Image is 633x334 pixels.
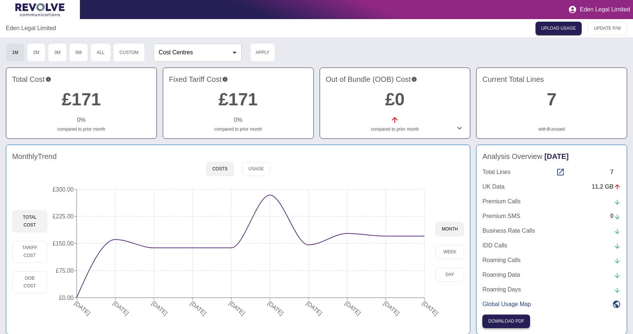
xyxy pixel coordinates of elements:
[77,116,85,124] p: 0 %
[482,315,530,328] button: Click here to download the most recent invoice. If the current month’s invoice is unavailable, th...
[52,240,74,247] tspan: £150.00
[73,300,92,316] tspan: [DATE]
[266,300,285,316] tspan: [DATE]
[222,74,228,85] svg: This is your recurring contracted cost
[482,226,621,235] a: Business Rate Calls
[482,182,621,191] a: UK Data11.2 GB
[234,116,242,124] p: 0 %
[482,271,621,279] a: Roaming Data
[482,182,504,191] p: UK Data
[482,168,511,177] p: Total Lines
[482,226,535,235] p: Business Rate Calls
[228,300,246,316] tspan: [DATE]
[482,285,521,294] p: Roaming Days
[588,22,627,35] button: UPDATE P/W
[482,241,507,250] p: IDD Calls
[218,90,258,109] a: £171
[580,6,630,13] p: Eden Legal Limited
[52,213,74,219] tspan: £225.00
[435,222,464,236] button: month
[15,3,65,16] img: Logo
[91,43,111,62] button: All
[482,241,621,250] a: IDD Calls
[113,43,145,62] button: Custom
[189,300,207,316] tspan: [DATE]
[6,24,56,33] a: Eden Legal Limited
[610,212,621,221] div: 0
[12,210,47,232] button: Total Cost
[151,300,169,316] tspan: [DATE]
[56,268,74,274] tspan: £75.00
[482,300,621,309] a: Global Usage Map
[12,241,47,263] button: Tariff Cost
[250,43,275,62] button: Apply
[482,197,621,206] a: Premium Calls
[547,90,557,109] a: 7
[411,74,417,85] svg: Costs outside of your fixed tariff
[112,300,130,316] tspan: [DATE]
[326,74,464,85] h4: Out of Bundle (OOB) Cost
[344,300,362,316] tspan: [DATE]
[52,186,74,193] tspan: £300.00
[6,43,25,62] button: 1M
[544,152,568,160] span: [DATE]
[59,295,74,301] tspan: £0.00
[206,162,233,176] button: Costs
[69,43,88,62] button: 6M
[482,74,621,85] h4: Current Total Lines
[565,2,633,17] button: Eden Legal Limited
[45,74,51,85] svg: This is the total charges incurred over 1 months
[547,126,550,132] a: 0
[169,126,308,132] p: compared to prior month
[12,151,57,162] h4: Monthly Trend
[592,182,621,191] div: 11.2 GB
[12,74,151,85] h4: Total Cost
[482,126,621,132] p: with unused
[382,300,401,316] tspan: [DATE]
[482,300,531,309] p: Global Usage Map
[12,271,47,293] button: OOB Cost
[62,90,101,109] a: £171
[242,162,270,176] button: Usage
[27,43,46,62] button: 2M
[482,285,621,294] a: Roaming Days
[482,212,520,221] p: Premium SMS
[482,168,621,177] a: Total Lines7
[536,22,582,35] a: UPLOAD USAGE
[482,197,520,206] p: Premium Calls
[48,43,67,62] button: 3M
[482,151,621,162] h4: Analysis Overview
[482,271,520,279] p: Roaming Data
[12,126,151,132] p: compared to prior month
[482,212,621,221] a: Premium SMS0
[385,90,405,109] a: £0
[482,256,520,265] p: Roaming Calls
[435,245,464,259] button: week
[305,300,323,316] tspan: [DATE]
[482,256,621,265] a: Roaming Calls
[169,74,308,85] h4: Fixed Tariff Cost
[421,300,439,316] tspan: [DATE]
[610,168,621,177] div: 7
[435,268,464,282] button: day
